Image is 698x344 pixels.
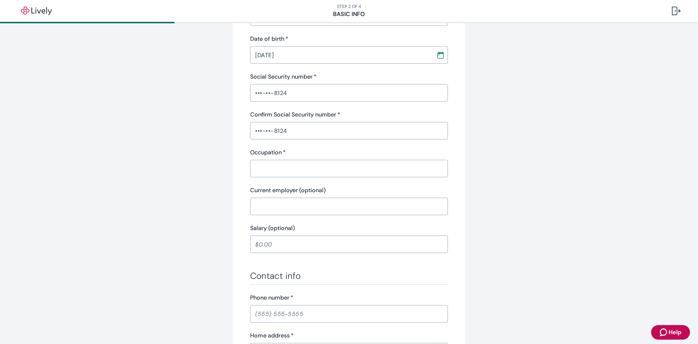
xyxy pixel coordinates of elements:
[250,224,295,233] label: Salary (optional)
[250,86,448,100] input: ••• - •• - ••••
[250,48,431,62] input: MM / DD / YYYY
[250,110,340,119] label: Confirm Social Security number
[437,51,444,59] svg: Calendar
[250,331,294,340] label: Home address
[250,35,288,43] label: Date of birth
[16,7,57,15] img: Lively
[250,123,448,138] input: ••• - •• - ••••
[250,186,326,195] label: Current employer (optional)
[434,48,447,62] button: Choose date, selected date is Jul 5, 1989
[669,328,681,337] span: Help
[250,293,293,302] label: Phone number
[651,325,690,340] button: Zendesk support iconHelp
[250,270,448,281] h3: Contact info
[250,148,286,157] label: Occupation
[250,237,448,252] input: $0.00
[250,72,317,81] label: Social Security number
[250,307,448,321] input: (555) 555-5555
[666,2,686,20] button: Log out
[660,328,669,337] svg: Zendesk support icon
